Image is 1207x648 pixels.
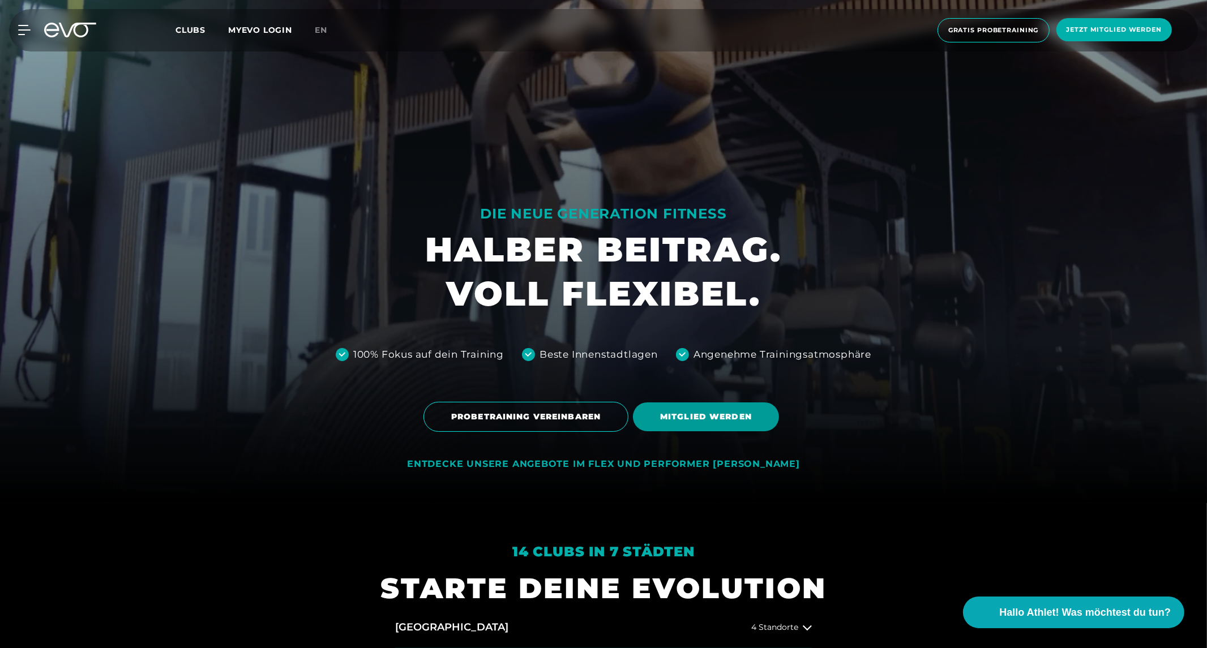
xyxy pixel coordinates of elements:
[948,25,1039,35] span: Gratis Probetraining
[380,570,827,607] h1: STARTE DEINE EVOLUTION
[1053,18,1175,42] a: Jetzt Mitglied werden
[176,25,206,35] span: Clubs
[540,347,658,362] div: Beste Innenstadtlagen
[425,228,782,316] h1: HALBER BEITRAG. VOLL FLEXIBEL.
[228,25,292,35] a: MYEVO LOGIN
[934,18,1053,42] a: Gratis Probetraining
[315,24,341,37] a: en
[1067,25,1162,35] span: Jetzt Mitglied werden
[751,623,798,632] span: 4 Standorte
[407,458,800,470] div: ENTDECKE UNSERE ANGEBOTE IM FLEX UND PERFORMER [PERSON_NAME]
[451,411,601,423] span: PROBETRAINING VEREINBAREN
[315,25,327,35] span: en
[425,205,782,223] div: DIE NEUE GENERATION FITNESS
[353,347,504,362] div: 100% Fokus auf dein Training
[999,605,1171,620] span: Hallo Athlet! Was möchtest du tun?
[512,543,695,560] em: 14 Clubs in 7 Städten
[660,411,752,423] span: MITGLIED WERDEN
[694,347,871,362] div: Angenehme Trainingsatmosphäre
[176,24,228,35] a: Clubs
[633,394,784,440] a: MITGLIED WERDEN
[395,620,508,634] h2: [GEOGRAPHIC_DATA]
[963,596,1184,628] button: Hallo Athlet! Was möchtest du tun?
[423,393,633,440] a: PROBETRAINING VEREINBAREN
